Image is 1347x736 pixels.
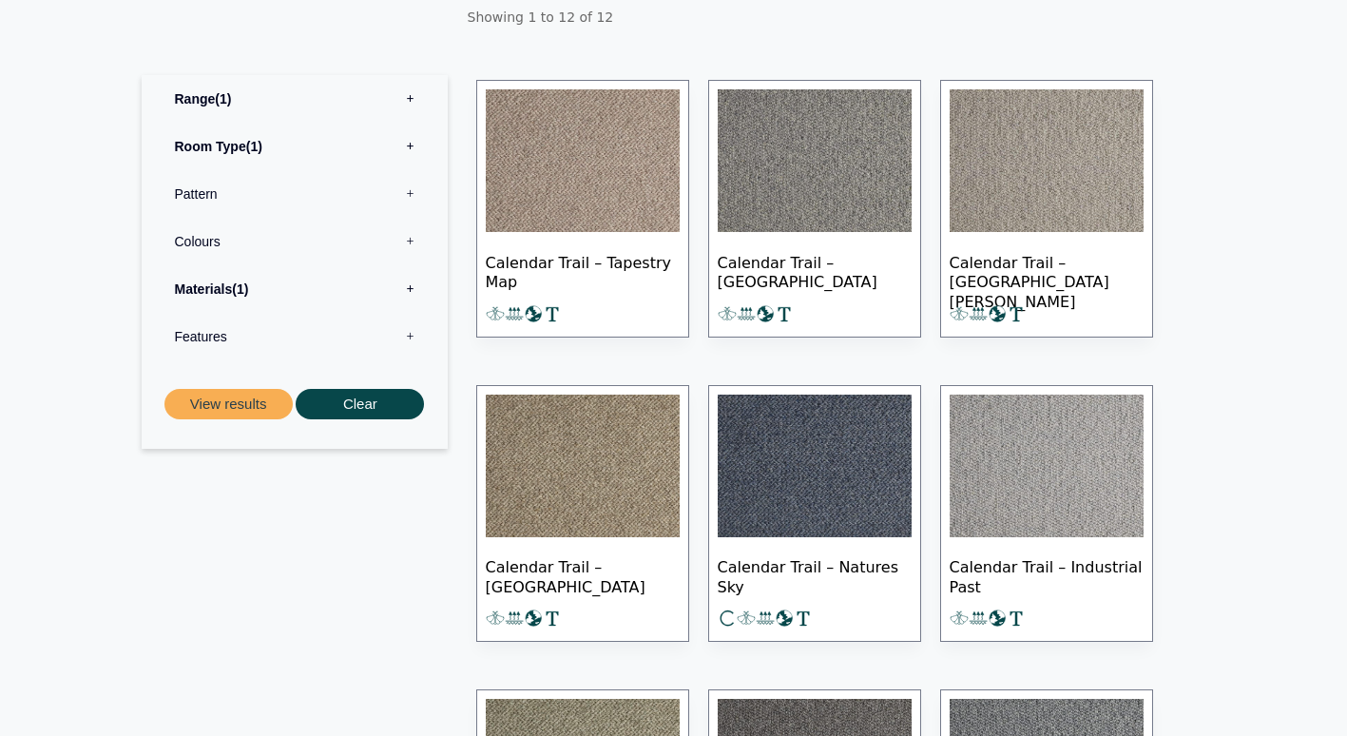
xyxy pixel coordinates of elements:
a: Calendar Trail – Industrial Past [940,385,1153,643]
label: Room Type [156,123,433,170]
span: Calendar Trail – Industrial Past [950,542,1144,609]
span: 1 [215,91,231,107]
label: Pattern [156,170,433,218]
span: Calendar Trail – Natures Sky [718,542,912,609]
a: Calendar Trail – Natures Sky [708,385,921,643]
a: Calendar Trail – Tapestry Map [476,80,689,338]
span: Calendar Trail – [GEOGRAPHIC_DATA][PERSON_NAME] [950,238,1144,304]
button: Clear [296,389,424,420]
label: Materials [156,265,433,313]
button: View results [164,389,293,420]
span: 1 [232,281,248,297]
label: Features [156,313,433,360]
a: Calendar Trail – [GEOGRAPHIC_DATA] [708,80,921,338]
span: 1 [246,139,262,154]
label: Colours [156,218,433,265]
span: Calendar Trail – Tapestry Map [486,238,680,304]
a: Calendar Trail – [GEOGRAPHIC_DATA] [476,385,689,643]
span: Calendar Trail – [GEOGRAPHIC_DATA] [486,542,680,609]
label: Range [156,75,433,123]
span: Calendar Trail – [GEOGRAPHIC_DATA] [718,238,912,304]
a: Calendar Trail – [GEOGRAPHIC_DATA][PERSON_NAME] [940,80,1153,338]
